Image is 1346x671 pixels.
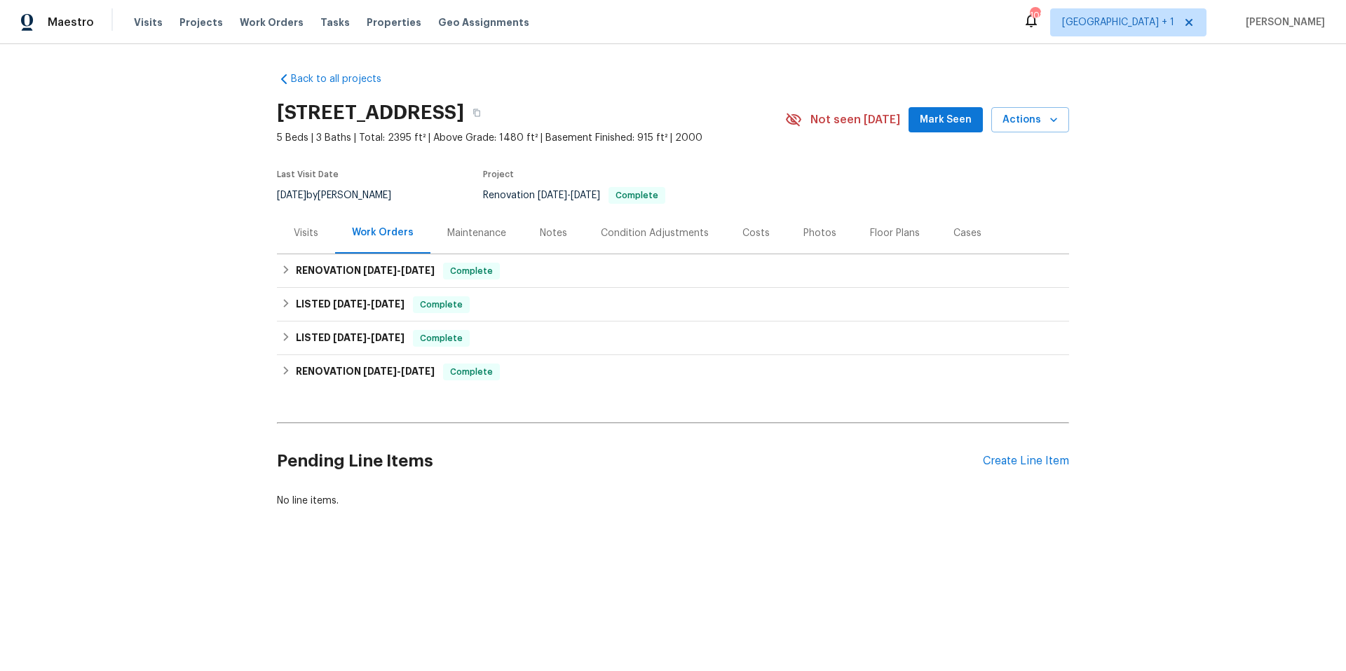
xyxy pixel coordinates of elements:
[538,191,567,200] span: [DATE]
[610,191,664,200] span: Complete
[320,18,350,27] span: Tasks
[296,364,435,380] h6: RENOVATION
[1062,15,1174,29] span: [GEOGRAPHIC_DATA] + 1
[294,226,318,240] div: Visits
[277,321,1069,355] div: LISTED [DATE]-[DATE]Complete
[983,455,1069,468] div: Create Line Item
[363,265,435,275] span: -
[277,191,306,200] span: [DATE]
[333,299,367,309] span: [DATE]
[277,170,339,179] span: Last Visit Date
[277,355,1069,389] div: RENOVATION [DATE]-[DATE]Complete
[444,365,498,379] span: Complete
[371,299,405,309] span: [DATE]
[371,333,405,343] span: [DATE]
[414,298,468,312] span: Complete
[742,226,770,240] div: Costs
[277,187,408,204] div: by [PERSON_NAME]
[909,107,983,133] button: Mark Seen
[333,299,405,309] span: -
[447,226,506,240] div: Maintenance
[538,191,600,200] span: -
[1240,15,1325,29] span: [PERSON_NAME]
[363,366,397,376] span: [DATE]
[296,330,405,347] h6: LISTED
[277,131,785,145] span: 5 Beds | 3 Baths | Total: 2395 ft² | Above Grade: 1480 ft² | Basement Finished: 915 ft² | 2000
[333,333,367,343] span: [DATE]
[179,15,223,29] span: Projects
[367,15,421,29] span: Properties
[363,366,435,376] span: -
[48,15,94,29] span: Maestro
[483,170,514,179] span: Project
[438,15,529,29] span: Geo Assignments
[296,296,405,313] h6: LISTED
[352,226,414,240] div: Work Orders
[601,226,709,240] div: Condition Adjustments
[1030,8,1040,22] div: 108
[277,254,1069,288] div: RENOVATION [DATE]-[DATE]Complete
[444,264,498,278] span: Complete
[363,265,397,275] span: [DATE]
[464,100,489,125] button: Copy Address
[277,72,412,86] a: Back to all projects
[953,226,981,240] div: Cases
[401,265,435,275] span: [DATE]
[920,111,972,129] span: Mark Seen
[296,263,435,279] h6: RENOVATION
[414,331,468,345] span: Complete
[277,288,1069,321] div: LISTED [DATE]-[DATE]Complete
[240,15,304,29] span: Work Orders
[991,107,1069,133] button: Actions
[810,113,900,127] span: Not seen [DATE]
[540,226,567,240] div: Notes
[277,494,1069,508] div: No line items.
[483,191,665,200] span: Renovation
[277,429,983,494] h2: Pending Line Items
[870,226,920,240] div: Floor Plans
[134,15,163,29] span: Visits
[401,366,435,376] span: [DATE]
[333,333,405,343] span: -
[277,106,464,120] h2: [STREET_ADDRESS]
[1002,111,1058,129] span: Actions
[803,226,836,240] div: Photos
[571,191,600,200] span: [DATE]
